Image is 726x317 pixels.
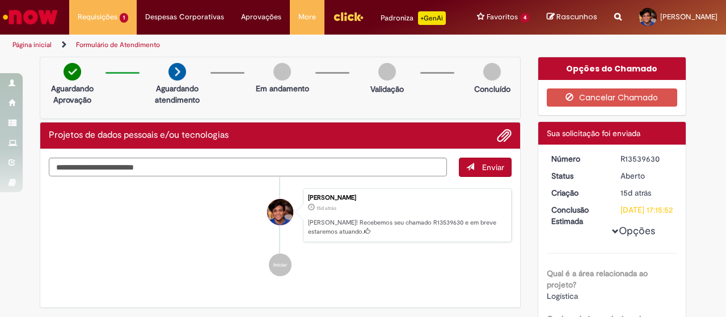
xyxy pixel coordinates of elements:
[267,199,293,225] div: Thomaz Guimaraes Meireles
[483,63,501,81] img: img-circle-grey.png
[49,188,512,243] li: Thomaz Guimaraes Meireles
[49,177,512,288] ul: Histórico de tíquete
[543,153,613,164] dt: Número
[482,162,504,172] span: Enviar
[316,205,336,212] time: 16/09/2025 13:15:48
[168,63,186,81] img: arrow-next.png
[120,13,128,23] span: 1
[547,291,578,301] span: Logística
[316,205,336,212] span: 15d atrás
[145,11,224,23] span: Despesas Corporativas
[78,11,117,23] span: Requisições
[543,204,613,227] dt: Conclusão Estimada
[547,12,597,23] a: Rascunhos
[487,11,518,23] span: Favoritos
[241,11,281,23] span: Aprovações
[49,158,447,176] textarea: Digite sua mensagem aqui...
[621,204,673,215] div: [DATE] 17:15:52
[370,83,404,95] p: Validação
[538,57,686,80] div: Opções do Chamado
[621,187,673,198] div: 16/09/2025 13:15:48
[333,8,364,25] img: click_logo_yellow_360x200.png
[556,11,597,22] span: Rascunhos
[497,128,512,143] button: Adicionar anexos
[520,13,530,23] span: 4
[474,83,510,95] p: Concluído
[381,11,446,25] div: Padroniza
[621,188,651,198] time: 16/09/2025 13:15:48
[298,11,316,23] span: More
[543,187,613,198] dt: Criação
[49,130,229,141] h2: Projetos de dados pessoais e/ou tecnologias Histórico de tíquete
[64,63,81,81] img: check-circle-green.png
[9,35,475,56] ul: Trilhas de página
[547,88,678,107] button: Cancelar Chamado
[1,6,60,28] img: ServiceNow
[273,63,291,81] img: img-circle-grey.png
[45,83,100,105] p: Aguardando Aprovação
[621,153,673,164] div: R13539630
[308,218,505,236] p: [PERSON_NAME]! Recebemos seu chamado R13539630 e em breve estaremos atuando.
[621,170,673,181] div: Aberto
[547,128,640,138] span: Sua solicitação foi enviada
[76,40,160,49] a: Formulário de Atendimento
[12,40,52,49] a: Página inicial
[621,188,651,198] span: 15d atrás
[547,268,648,290] b: Qual é a área relacionada ao projeto?
[308,195,505,201] div: [PERSON_NAME]
[378,63,396,81] img: img-circle-grey.png
[150,83,205,105] p: Aguardando atendimento
[256,83,309,94] p: Em andamento
[660,12,717,22] span: [PERSON_NAME]
[543,170,613,181] dt: Status
[459,158,512,177] button: Enviar
[418,11,446,25] p: +GenAi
